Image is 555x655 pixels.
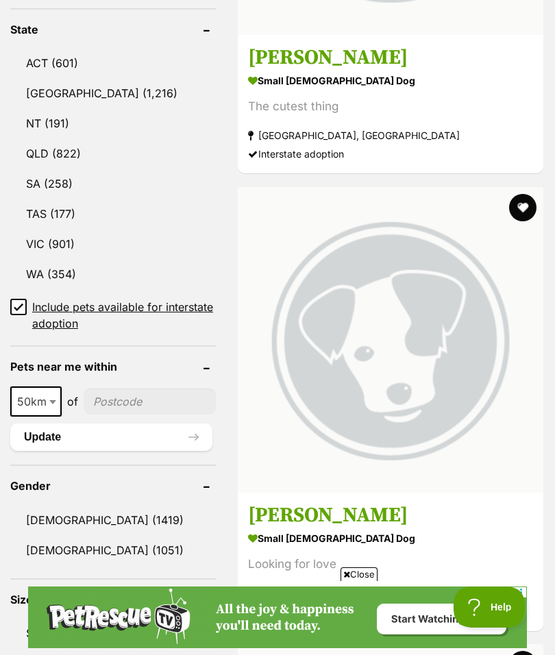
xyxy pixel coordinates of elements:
header: Gender [10,480,216,492]
button: Update [10,423,212,451]
a: Small (231) [10,619,216,647]
button: favourite [509,194,536,221]
strong: small [DEMOGRAPHIC_DATA] Dog [248,528,533,548]
header: Pets near me within [10,360,216,373]
iframe: Advertisement [28,586,527,648]
a: NT (191) [10,109,216,138]
h3: [PERSON_NAME] [248,45,533,71]
a: [DEMOGRAPHIC_DATA] (1051) [10,536,216,565]
a: [DEMOGRAPHIC_DATA] (1419) [10,506,216,534]
strong: small [DEMOGRAPHIC_DATA] Dog [248,71,533,91]
div: The cutest thing [248,98,533,116]
header: Size [10,593,216,606]
a: ACT (601) [10,49,216,77]
a: WA (354) [10,260,216,288]
a: SA (258) [10,169,216,198]
a: VIC (901) [10,230,216,258]
a: [GEOGRAPHIC_DATA] (1,216) [10,79,216,108]
header: State [10,23,216,36]
div: Looking for love [248,555,533,573]
span: Close [341,567,378,581]
span: of [67,393,78,410]
iframe: Help Scout Beacon - Open [454,586,528,628]
h3: [PERSON_NAME] [248,502,533,528]
span: Include pets available for interstate adoption [32,299,216,332]
a: [PERSON_NAME] small [DEMOGRAPHIC_DATA] Dog The cutest thing [GEOGRAPHIC_DATA], [GEOGRAPHIC_DATA] ... [238,35,543,174]
strong: [GEOGRAPHIC_DATA], [GEOGRAPHIC_DATA] [248,127,533,145]
a: [PERSON_NAME] small [DEMOGRAPHIC_DATA] Dog Looking for love [GEOGRAPHIC_DATA], [GEOGRAPHIC_DATA] ... [238,492,543,631]
a: TAS (177) [10,199,216,228]
a: QLD (822) [10,139,216,168]
span: 50km [12,392,60,411]
span: 50km [10,386,62,417]
a: Include pets available for interstate adoption [10,299,216,332]
div: Interstate adoption [248,145,533,164]
input: postcode [84,388,216,415]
